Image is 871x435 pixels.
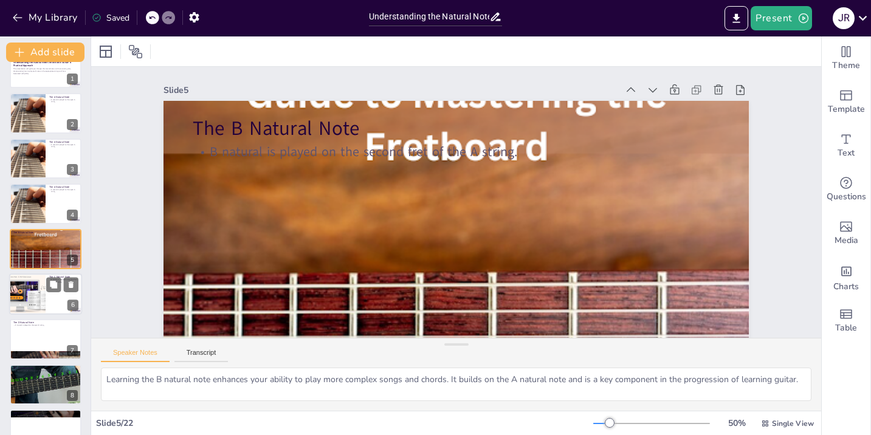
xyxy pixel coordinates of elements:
[835,321,857,335] span: Table
[174,349,229,362] button: Transcript
[10,365,81,405] div: 8
[13,68,78,72] p: This presentation will guide you through the natural notes on the acoustic guitar, demonstrating ...
[67,210,78,221] div: 4
[13,230,78,234] p: The B Natural Note
[832,59,860,72] span: Theme
[13,369,78,372] p: E natural is played on the second fret of the D string.
[13,61,71,67] strong: Understanding the Natural Notes on Acoustic Guitar: A Practical Approach
[13,324,78,327] p: D natural is played on the open D string.
[96,42,115,61] div: Layout
[822,299,870,343] div: Add a table
[833,280,859,293] span: Charts
[10,93,81,133] div: 2
[101,349,170,362] button: Speaker Notes
[822,36,870,80] div: Change the overall theme
[67,164,78,175] div: 3
[9,8,83,27] button: My Library
[64,277,78,292] button: Delete Slide
[46,277,61,292] button: Duplicate Slide
[49,278,78,283] p: C natural is played on the third fret of the A string.
[101,368,811,401] textarea: Learning the B natural note enhances your ability to play more complex songs and chords. It build...
[67,255,78,265] div: 5
[10,319,81,359] div: 7
[13,366,78,369] p: The E Natural Note
[828,103,865,116] span: Template
[92,12,129,24] div: Saved
[10,48,81,88] div: 1
[49,98,78,102] p: A natural is played on the open A string.
[49,95,78,98] p: The A Natural Note
[67,119,78,130] div: 2
[49,185,78,189] p: The A Natural Note
[49,143,78,148] p: A natural is played on the open A string.
[9,273,82,315] div: 6
[49,188,78,193] p: A natural is played on the open A string.
[722,417,751,429] div: 50 %
[10,183,81,224] div: 4
[67,345,78,356] div: 7
[827,190,866,204] span: Questions
[835,234,858,247] span: Media
[751,6,811,30] button: Present
[6,43,84,62] button: Add slide
[833,6,855,30] button: J R
[49,275,78,279] p: The C Natural Note
[67,300,78,310] div: 6
[833,7,855,29] div: J R
[10,139,81,179] div: 3
[67,74,78,84] div: 1
[822,124,870,168] div: Add text boxes
[725,6,748,30] button: Export to PowerPoint
[96,417,593,429] div: Slide 5 / 22
[13,414,78,417] p: F natural is played on the third fret of the D string.
[822,211,870,255] div: Add images, graphics, shapes or video
[128,44,143,59] span: Position
[49,140,78,144] p: The A Natural Note
[822,80,870,124] div: Add ready made slides
[13,411,78,415] p: The F Natural Note
[13,321,78,324] p: The D Natural Note
[822,168,870,211] div: Get real-time input from your audience
[772,419,814,428] span: Single View
[13,72,78,75] p: Generated with [URL]
[13,234,78,236] p: B natural is played on the second fret of the A string.
[369,8,489,26] input: Insert title
[822,255,870,299] div: Add charts and graphs
[10,229,81,269] div: 5
[838,146,855,160] span: Text
[67,390,78,401] div: 8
